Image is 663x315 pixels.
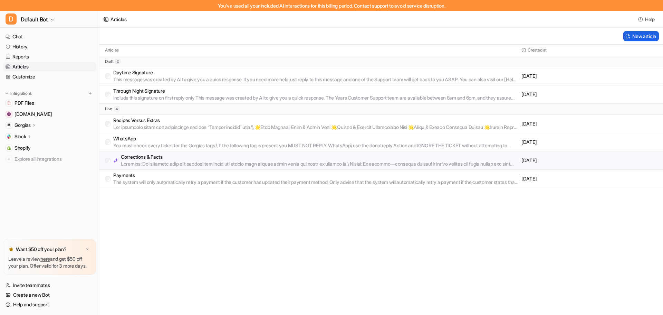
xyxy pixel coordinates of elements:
p: Gorgias [15,122,31,129]
a: Customize [3,72,96,82]
img: star [8,247,14,252]
a: Invite teammates [3,280,96,290]
img: PDF Files [7,101,11,105]
p: Slack [15,133,26,140]
span: Default Bot [21,15,48,24]
p: Loremips: Dol sitametc adip elit seddoei tem incid utl etdolo magn aliquae admin venia qui nostr ... [121,160,519,167]
p: Leave a review and get $50 off your plan. Offer valid for 3 more days. [8,256,91,269]
img: x [85,247,89,252]
a: PDF FilesPDF Files [3,98,96,108]
a: help.years.com[DOMAIN_NAME] [3,109,96,119]
a: Articles [3,62,96,72]
p: Include this signature on first reply only This message was created by AI to give you a quick res... [113,94,519,101]
img: Shopify [7,146,11,150]
a: Help and support [3,300,96,309]
button: Help [636,14,657,24]
span: Explore all integrations [15,154,94,165]
span: [DOMAIN_NAME] [15,111,52,118]
div: Articles [110,16,127,23]
img: menu_add.svg [88,91,93,96]
p: Integrations [10,91,32,96]
p: Created at [528,47,547,53]
span: Contact support [354,3,388,9]
p: [DATE] [521,120,657,127]
p: Articles [105,47,119,53]
a: History [3,42,96,52]
a: Create a new Bot [3,290,96,300]
p: Daytime Signature [113,69,519,76]
a: ShopifyShopify [3,143,96,153]
p: Recipes Versus Extras [113,117,519,124]
p: Want $50 off your plan? [16,246,67,253]
img: Slack [7,135,11,139]
p: This message was created by AI to give you a quick response. If you need more help just reply to ... [113,76,519,83]
p: [DATE] [521,73,657,80]
p: Lor ipsumdolo sitam con adipiscinge sed doe “Tempor incidid” utla:\\ 🌟Etdo Magnaali Enim & Admin ... [113,124,519,131]
img: explore all integrations [6,156,12,163]
p: Payments [113,172,519,179]
button: New article [623,31,659,41]
p: The system will only automatically retry a payment if the customer has updated their payment meth... [113,179,519,186]
a: Explore all integrations [3,154,96,164]
span: PDF Files [15,100,34,106]
span: D [6,13,17,25]
img: Gorgias [7,123,11,127]
p: Through Night Signature [113,87,519,94]
img: help.years.com [7,112,11,116]
p: WhatsApp [113,135,519,142]
a: Reports [3,52,96,62]
a: here [40,256,50,262]
a: Chat [3,32,96,41]
span: 4 [114,106,119,111]
p: You must check every ticket for the Gorgias tags.\ If the following tag is present you MUST NOT R... [113,142,519,149]
p: [DATE] [521,139,657,146]
p: live [105,106,113,112]
span: 2 [115,59,121,64]
span: Shopify [15,145,31,151]
p: [DATE] [521,175,657,182]
p: [DATE] [521,157,657,164]
p: draft [105,59,114,64]
img: expand menu [4,91,9,96]
p: [DATE] [521,91,657,98]
p: Corrections & Facts [121,154,519,160]
button: Integrations [3,90,34,97]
